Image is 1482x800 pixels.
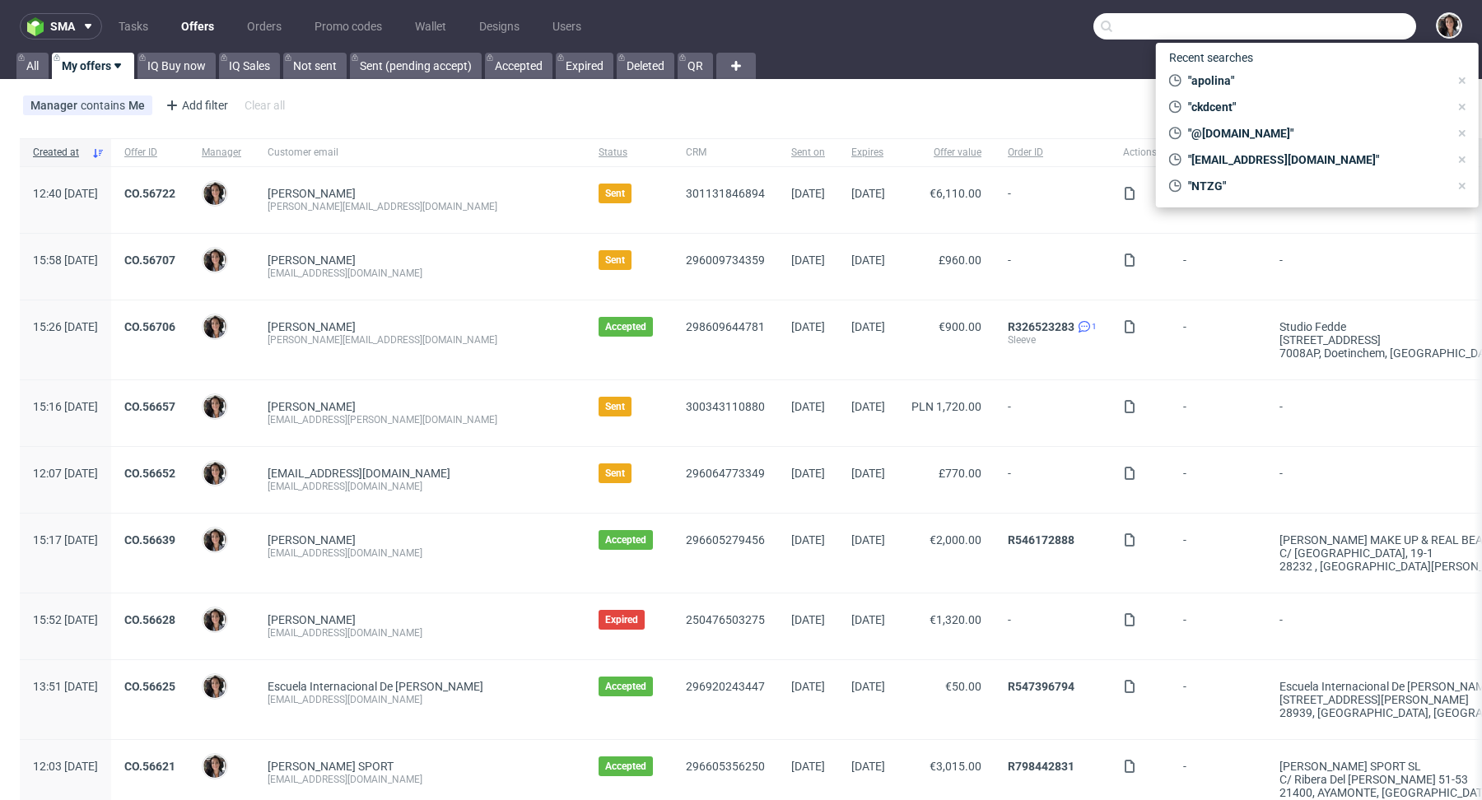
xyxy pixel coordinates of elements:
[203,182,226,205] img: Moreno Martinez Cristina
[930,760,981,773] span: €3,015.00
[1008,680,1074,693] a: R547396794
[268,267,572,280] div: [EMAIL_ADDRESS][DOMAIN_NAME]
[124,187,175,200] a: CO.56722
[268,760,394,773] a: [PERSON_NAME] SPORT
[599,146,659,160] span: Status
[1008,253,1097,280] span: -
[930,187,981,200] span: €6,110.00
[1092,320,1097,333] span: 1
[686,760,765,773] a: 296605356250
[283,53,347,79] a: Not sent
[939,320,981,333] span: €900.00
[851,467,885,480] span: [DATE]
[33,533,98,547] span: 15:17 [DATE]
[605,187,625,200] span: Sent
[109,13,158,40] a: Tasks
[268,773,572,786] div: [EMAIL_ADDRESS][DOMAIN_NAME]
[1183,680,1253,719] span: -
[791,613,825,626] span: [DATE]
[911,146,981,160] span: Offer value
[686,467,765,480] a: 296064773349
[1183,467,1253,493] span: -
[686,680,765,693] a: 296920243447
[791,400,825,413] span: [DATE]
[1183,613,1253,640] span: -
[33,613,98,626] span: 15:52 [DATE]
[1008,146,1097,160] span: Order ID
[124,320,175,333] a: CO.56706
[1123,146,1157,160] span: Actions
[203,395,226,418] img: Moreno Martinez Cristina
[203,755,226,778] img: Moreno Martinez Cristina
[851,680,885,693] span: [DATE]
[203,249,226,272] img: Moreno Martinez Cristina
[1181,125,1449,142] span: "@[DOMAIN_NAME]"
[1181,151,1449,168] span: "[EMAIL_ADDRESS][DOMAIN_NAME]"
[930,613,981,626] span: €1,320.00
[350,53,482,79] a: Sent (pending accept)
[791,146,825,160] span: Sent on
[203,608,226,631] img: Moreno Martinez Cristina
[268,680,483,693] a: Escuela Internacional De [PERSON_NAME]
[1008,400,1097,426] span: -
[203,675,226,698] img: Moreno Martinez Cristina
[268,693,572,706] div: [EMAIL_ADDRESS][DOMAIN_NAME]
[50,21,75,32] span: sma
[1181,99,1449,115] span: "ckdcent"
[405,13,456,40] a: Wallet
[851,760,885,773] span: [DATE]
[605,680,646,693] span: Accepted
[124,760,175,773] a: CO.56621
[686,400,765,413] a: 300343110880
[939,467,981,480] span: £770.00
[945,680,981,693] span: €50.00
[268,413,572,426] div: [EMAIL_ADDRESS][PERSON_NAME][DOMAIN_NAME]
[1183,253,1253,280] span: -
[1181,72,1449,89] span: "apolina"
[20,13,102,40] button: sma
[30,99,81,112] span: Manager
[159,92,231,119] div: Add filter
[686,187,765,200] a: 301131846894
[939,253,981,267] span: £960.00
[241,94,288,117] div: Clear all
[1008,187,1097,213] span: -
[124,467,175,480] a: CO.56652
[268,253,356,267] a: [PERSON_NAME]
[268,480,572,493] div: [EMAIL_ADDRESS][DOMAIN_NAME]
[791,187,825,200] span: [DATE]
[203,315,226,338] img: Moreno Martinez Cristina
[33,320,98,333] span: 15:26 [DATE]
[791,760,825,773] span: [DATE]
[1183,320,1253,360] span: -
[1008,320,1074,333] a: R326523283
[605,760,646,773] span: Accepted
[268,467,450,480] span: [EMAIL_ADDRESS][DOMAIN_NAME]
[851,146,885,160] span: Expires
[268,320,356,333] a: [PERSON_NAME]
[33,400,98,413] span: 15:16 [DATE]
[202,146,241,160] span: Manager
[203,528,226,551] img: Moreno Martinez Cristina
[605,613,638,626] span: Expired
[268,333,572,347] div: [PERSON_NAME][EMAIL_ADDRESS][DOMAIN_NAME]
[791,253,825,267] span: [DATE]
[686,320,765,333] a: 298609644781
[556,53,613,79] a: Expired
[1183,533,1253,573] span: -
[305,13,392,40] a: Promo codes
[851,320,885,333] span: [DATE]
[791,680,825,693] span: [DATE]
[851,400,885,413] span: [DATE]
[219,53,280,79] a: IQ Sales
[33,467,98,480] span: 12:07 [DATE]
[268,187,356,200] a: [PERSON_NAME]
[686,146,765,160] span: CRM
[851,613,885,626] span: [DATE]
[1183,400,1253,426] span: -
[33,253,98,267] span: 15:58 [DATE]
[27,17,50,36] img: logo
[1183,760,1253,799] span: -
[268,547,572,560] div: [EMAIL_ADDRESS][DOMAIN_NAME]
[851,187,885,200] span: [DATE]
